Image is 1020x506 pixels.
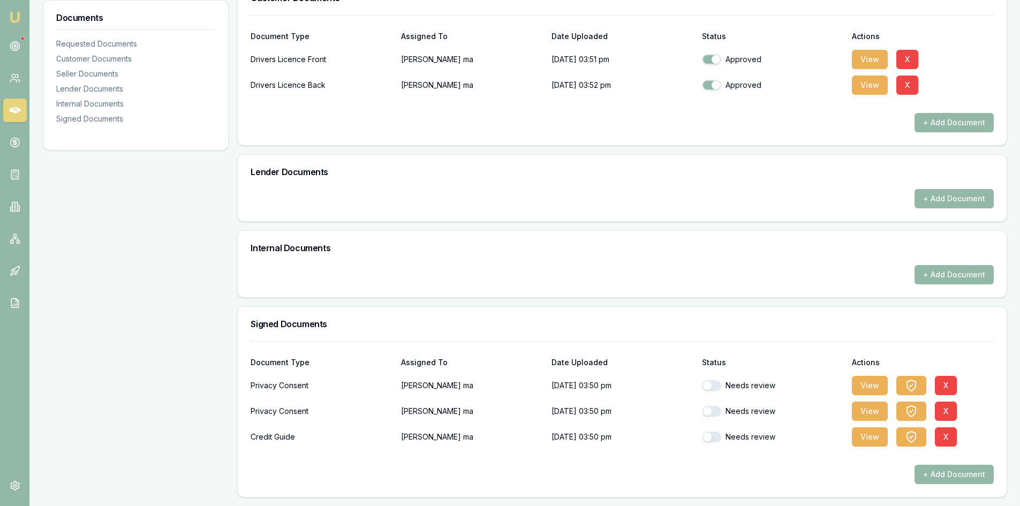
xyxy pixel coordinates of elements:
[551,401,693,422] p: [DATE] 03:50 pm
[251,359,392,366] div: Document Type
[401,359,543,366] div: Assigned To
[915,465,994,484] button: + Add Document
[551,49,693,70] p: [DATE] 03:51 pm
[915,265,994,284] button: + Add Document
[251,74,392,96] div: Drivers Licence Back
[251,168,994,176] h3: Lender Documents
[56,39,215,49] div: Requested Documents
[251,244,994,252] h3: Internal Documents
[401,401,543,422] p: [PERSON_NAME] ma
[702,54,844,65] div: Approved
[251,375,392,396] div: Privacy Consent
[702,359,844,366] div: Status
[852,50,888,69] button: View
[702,432,844,442] div: Needs review
[896,75,918,95] button: X
[56,99,215,109] div: Internal Documents
[401,426,543,448] p: [PERSON_NAME] ma
[551,74,693,96] p: [DATE] 03:52 pm
[251,320,994,328] h3: Signed Documents
[935,402,957,421] button: X
[852,33,994,40] div: Actions
[56,13,215,22] h3: Documents
[551,426,693,448] p: [DATE] 03:50 pm
[251,49,392,70] div: Drivers Licence Front
[551,33,693,40] div: Date Uploaded
[852,376,888,395] button: View
[401,74,543,96] p: [PERSON_NAME] ma
[401,33,543,40] div: Assigned To
[852,359,994,366] div: Actions
[56,69,215,79] div: Seller Documents
[401,49,543,70] p: [PERSON_NAME] ma
[915,189,994,208] button: + Add Document
[401,375,543,396] p: [PERSON_NAME] ma
[915,113,994,132] button: + Add Document
[702,406,844,417] div: Needs review
[852,75,888,95] button: View
[56,114,215,124] div: Signed Documents
[896,50,918,69] button: X
[251,401,392,422] div: Privacy Consent
[935,427,957,447] button: X
[56,54,215,64] div: Customer Documents
[551,375,693,396] p: [DATE] 03:50 pm
[852,402,888,421] button: View
[251,33,392,40] div: Document Type
[702,33,844,40] div: Status
[9,11,21,24] img: emu-icon-u.png
[852,427,888,447] button: View
[56,84,215,94] div: Lender Documents
[251,426,392,448] div: Credit Guide
[702,380,844,391] div: Needs review
[551,359,693,366] div: Date Uploaded
[702,80,844,90] div: Approved
[935,376,957,395] button: X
